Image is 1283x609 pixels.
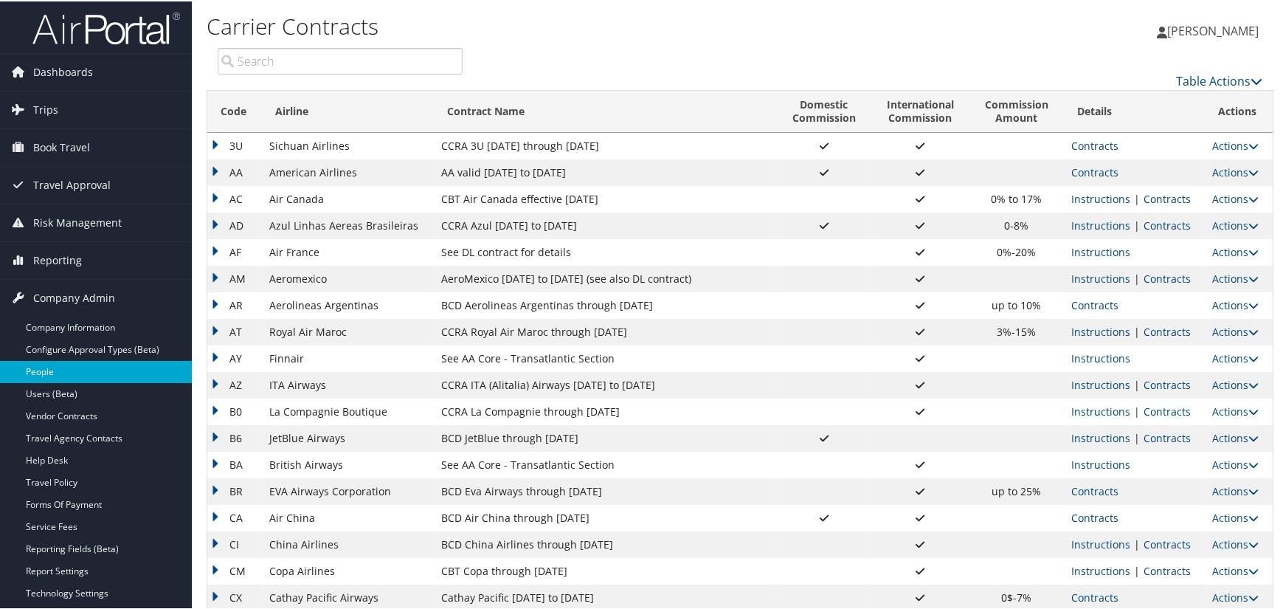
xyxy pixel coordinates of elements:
td: AM [207,264,262,291]
a: Actions [1212,403,1259,417]
th: InternationalCommission: activate to sort column ascending [871,89,969,131]
span: Travel Approval [33,165,111,202]
a: Actions [1212,589,1259,603]
a: View Contracts [1071,137,1118,151]
a: View Contracts [1144,536,1191,550]
td: La Compagnie Boutique [262,397,434,424]
td: BCD JetBlue through [DATE] [434,424,777,450]
a: View Contracts [1144,217,1191,231]
span: [PERSON_NAME] [1167,21,1259,38]
a: View Ticketing Instructions [1071,217,1130,231]
img: airportal-logo.png [32,10,180,44]
td: Aeromexico [262,264,434,291]
td: CCRA Royal Air Maroc through [DATE] [434,317,777,344]
span: | [1130,430,1144,444]
td: AD [207,211,262,238]
td: CCRA 3U [DATE] through [DATE] [434,131,777,158]
a: View Ticketing Instructions [1071,562,1130,577]
td: CI [207,530,262,557]
span: Trips [33,90,58,127]
span: | [1130,562,1144,577]
th: Code: activate to sort column descending [207,89,262,131]
td: CA [207,503,262,530]
td: American Airlines [262,158,434,185]
a: Actions [1212,190,1259,204]
span: Dashboards [33,52,93,89]
span: | [1130,323,1144,337]
a: View Ticketing Instructions [1071,190,1130,204]
a: Actions [1212,456,1259,470]
a: Actions [1212,430,1259,444]
span: | [1130,376,1144,390]
a: Actions [1212,562,1259,577]
a: View Contracts [1144,562,1191,577]
a: Actions [1212,164,1259,178]
a: View Ticketing Instructions [1071,323,1130,337]
td: EVA Airways Corporation [262,477,434,503]
td: AF [207,238,262,264]
td: AeroMexico [DATE] to [DATE] (see also DL contract) [434,264,777,291]
td: Finnair [262,344,434,371]
td: AY [207,344,262,371]
td: CCRA ITA (Alitalia) Airways [DATE] to [DATE] [434,371,777,397]
a: View Contracts [1144,190,1191,204]
td: up to 25% [969,477,1064,503]
td: BA [207,450,262,477]
td: BR [207,477,262,503]
td: See AA Core - Transatlantic Section [434,344,777,371]
td: B0 [207,397,262,424]
td: BCD China Airlines through [DATE] [434,530,777,557]
a: View Contracts [1144,403,1191,417]
td: Air Canada [262,185,434,211]
td: CBT Air Canada effective [DATE] [434,185,777,211]
a: Actions [1212,350,1259,364]
td: B6 [207,424,262,450]
a: View Ticketing Instructions [1071,376,1130,390]
td: BCD Aerolineas Argentinas through [DATE] [434,291,777,317]
td: up to 10% [969,291,1064,317]
span: | [1130,536,1144,550]
span: | [1130,190,1144,204]
td: AT [207,317,262,344]
td: See DL contract for details [434,238,777,264]
a: View Contracts [1071,164,1118,178]
span: Company Admin [33,278,115,315]
a: Actions [1212,217,1259,231]
h1: Carrier Contracts [207,10,918,41]
td: See AA Core - Transatlantic Section [434,450,777,477]
td: 0-8% [969,211,1064,238]
span: | [1130,270,1144,284]
td: 3%-15% [969,317,1064,344]
td: Azul Linhas Aereas Brasileiras [262,211,434,238]
a: [PERSON_NAME] [1157,7,1273,52]
th: CommissionAmount: activate to sort column ascending [969,89,1064,131]
a: Actions [1212,483,1259,497]
a: View Ticketing Instructions [1071,270,1130,284]
a: View Contracts [1071,297,1118,311]
span: Reporting [33,241,82,278]
span: Risk Management [33,203,122,240]
th: Details: activate to sort column ascending [1064,89,1205,131]
td: CBT Copa through [DATE] [434,557,777,583]
td: British Airways [262,450,434,477]
td: CM [207,557,262,583]
td: China Airlines [262,530,434,557]
a: Actions [1212,137,1259,151]
span: | [1130,217,1144,231]
td: Sichuan Airlines [262,131,434,158]
td: ITA Airways [262,371,434,397]
td: AZ [207,371,262,397]
input: Search [218,47,463,73]
th: Airline: activate to sort column ascending [262,89,434,131]
td: Royal Air Maroc [262,317,434,344]
th: DomesticCommission: activate to sort column ascending [777,89,871,131]
a: Actions [1212,509,1259,523]
td: JetBlue Airways [262,424,434,450]
td: AR [207,291,262,317]
td: 3U [207,131,262,158]
td: CCRA Azul [DATE] to [DATE] [434,211,777,238]
td: AC [207,185,262,211]
td: Air China [262,503,434,530]
span: | [1130,403,1144,417]
a: Actions [1212,323,1259,337]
